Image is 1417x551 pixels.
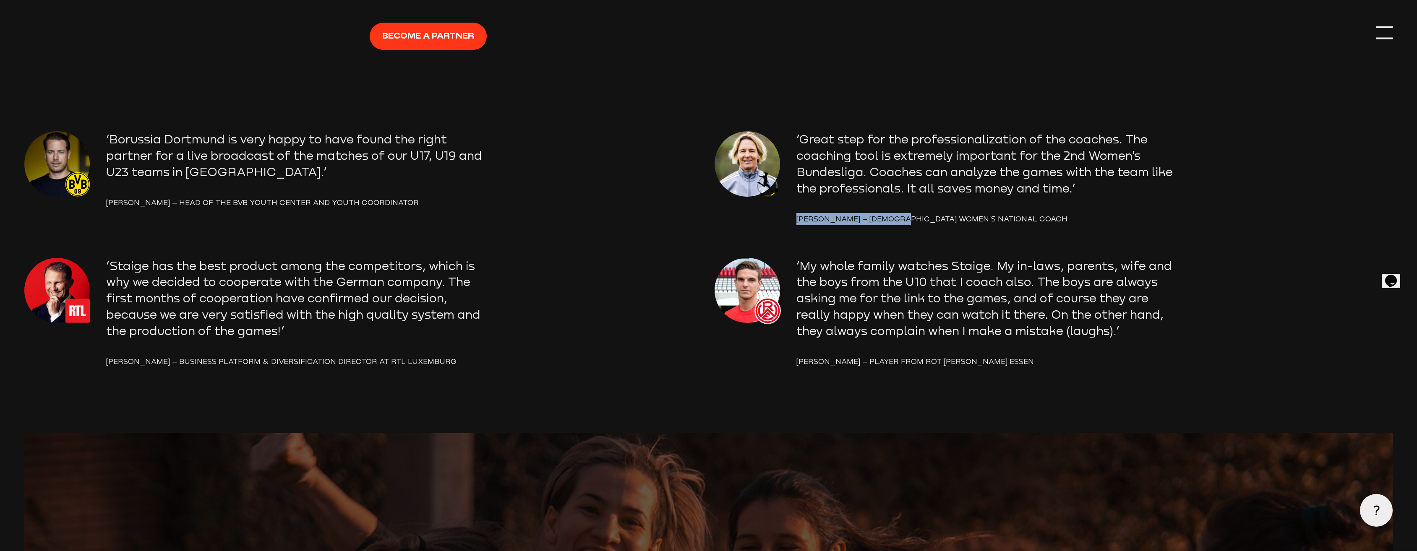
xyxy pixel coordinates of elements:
[1382,263,1409,288] iframe: chat widget
[61,168,94,201] img: logo_bvb.svg
[796,258,1195,339] p: ‘My whole family watches Staige. My in-laws, parents, wife and the boys from the U10 that I coach...
[106,131,505,180] p: ‘Borussia Dortmund is very happy to have found the right partner for a live broadcast of the matc...
[106,258,505,339] p: ‘Staige has the best product among the competitors, which is why we decided to cooperate with the...
[796,131,1195,197] p: ‘Great step for the professionalization of the coaches. The coaching tool is extremely important ...
[752,168,784,201] img: logo_dfb-frauen-1.png
[796,213,1393,225] div: [PERSON_NAME] – [DEMOGRAPHIC_DATA] women's national coach
[106,356,702,368] div: [PERSON_NAME] – Business Platform & Diversification Director at RTL Luxemburg
[796,356,1393,368] div: [PERSON_NAME] – Player from Rot [PERSON_NAME] Essen
[106,197,702,209] div: [PERSON_NAME] – Head of the BVB Youth Center and Youth Coordinator
[382,29,474,43] span: Become a partner
[370,23,487,50] a: Become a partner
[61,294,94,327] img: logo_rtl-1.png
[752,294,784,327] img: logo_rwe.svg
